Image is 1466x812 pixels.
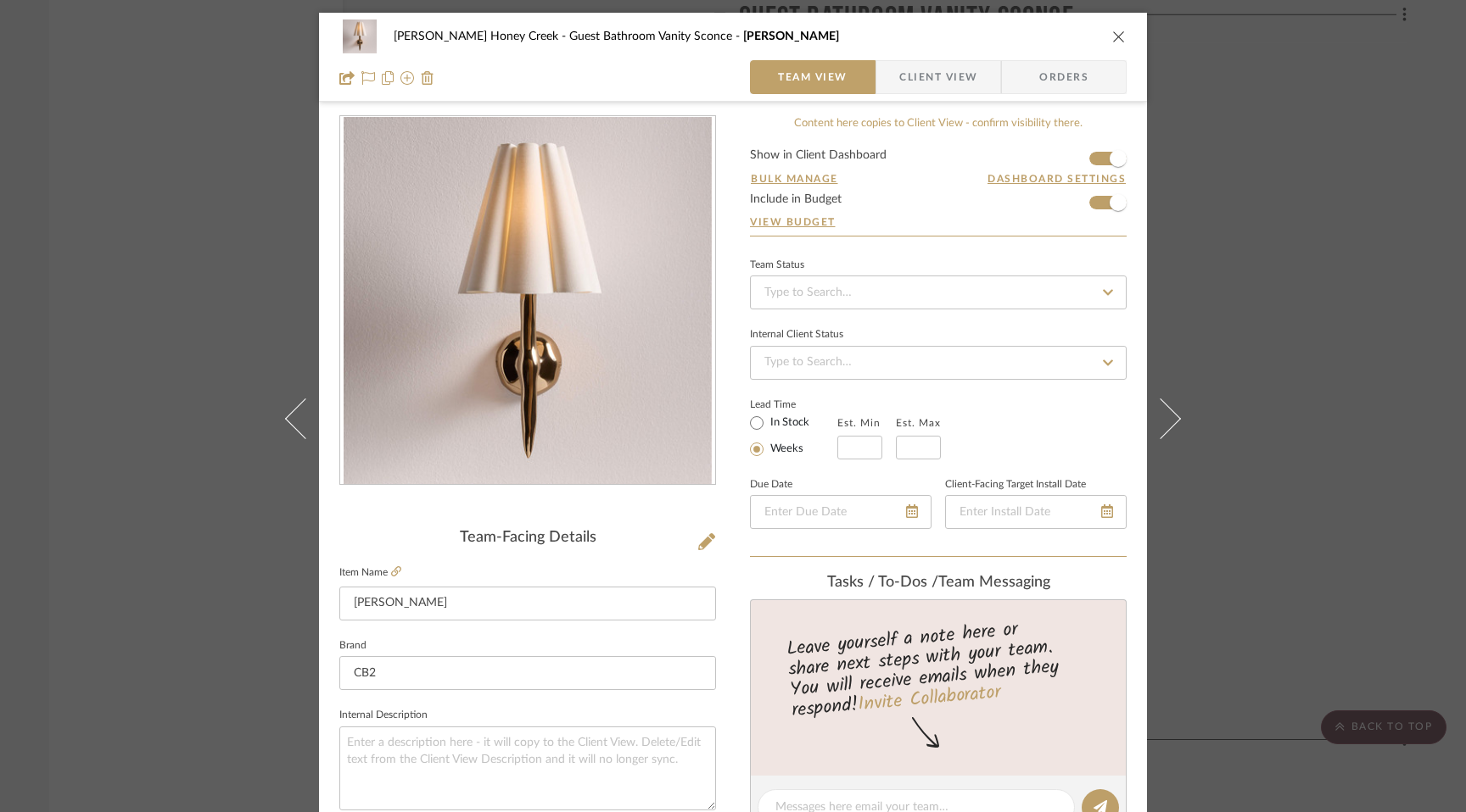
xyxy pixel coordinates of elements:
label: Weeks [767,442,803,457]
input: Enter Item Name [339,587,716,620]
label: Due Date [750,481,792,489]
img: 845831d1-d2a3-4d6e-aeb5-21350568e2e3_48x40.jpg [339,19,380,53]
button: Dashboard Settings [987,171,1127,186]
span: [PERSON_NAME] Honey Creek [394,31,569,42]
span: Team View [778,60,848,94]
div: Leave yourself a note here or share next steps with your team. You will receive emails when they ... [748,611,1129,725]
img: 845831d1-d2a3-4d6e-aeb5-21350568e2e3_436x436.jpg [344,117,712,485]
div: 0 [340,117,715,485]
div: Team Status [750,261,804,270]
span: Orders [1021,60,1107,94]
label: Client-Facing Target Install Date [945,481,1086,489]
input: Enter Due Date [750,495,932,529]
label: Item Name [339,565,401,580]
div: Team-Facing Details [339,529,716,548]
label: Est. Max [896,417,941,429]
input: Type to Search… [750,346,1127,380]
input: Enter Install Date [945,495,1127,529]
div: Internal Client Status [750,331,843,339]
span: Tasks / To-Dos / [827,575,938,590]
button: Bulk Manage [750,171,839,186]
img: Remove from project [421,71,434,85]
span: Client View [899,60,977,94]
button: close [1111,29,1127,44]
span: [PERSON_NAME] [743,31,839,42]
span: Guest Bathroom Vanity Sconce [569,31,743,42]
label: Internal Description [339,711,428,720]
label: In Stock [767,415,809,431]
a: Invite Collaborator [857,678,1002,720]
label: Brand [339,642,366,650]
div: Content here copies to Client View - confirm visibility there. [750,115,1127,132]
div: team Messaging [750,574,1127,592]
a: View Budget [750,215,1127,229]
mat-radio-group: Select item type [750,412,837,459]
label: Est. Min [837,417,881,429]
input: Enter Brand [339,656,716,690]
label: Lead Time [750,397,837,412]
input: Type to Search… [750,275,1127,309]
